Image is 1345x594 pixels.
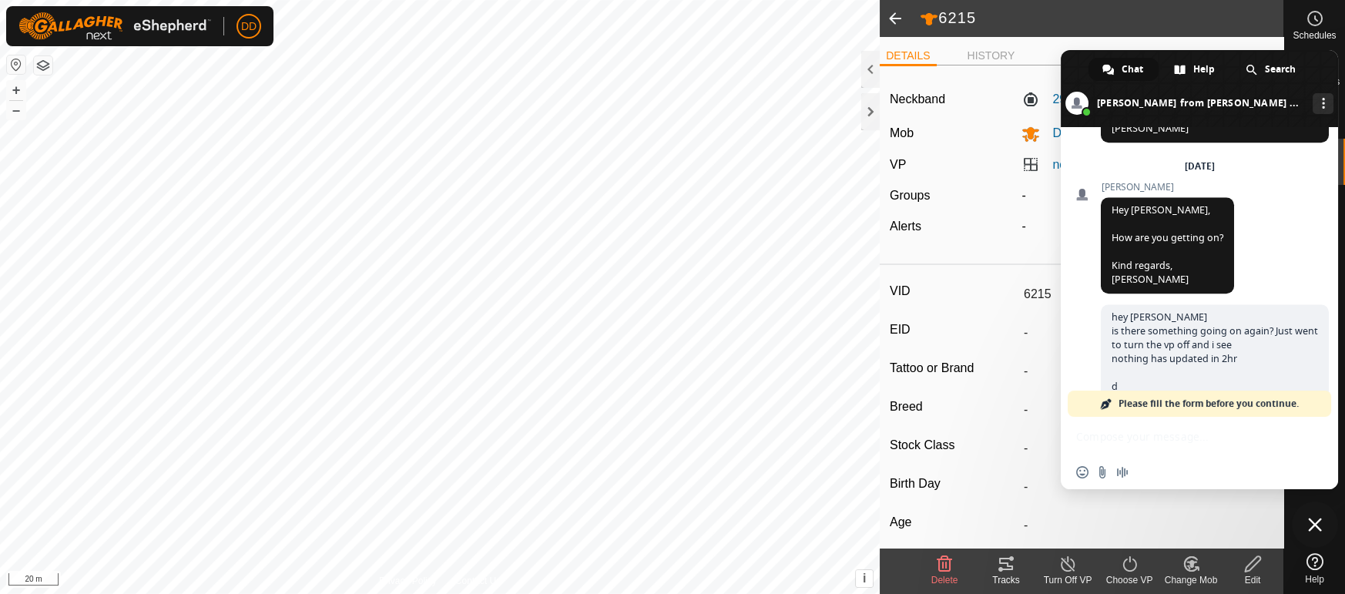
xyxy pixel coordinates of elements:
span: hey [PERSON_NAME] is there something going on again? Just went to turn the vp off and i see nothi... [1112,310,1318,393]
div: Help [1160,58,1230,81]
span: Send a file [1096,466,1109,478]
label: Birth Day [890,474,1018,494]
h2: 6215 [920,8,1283,29]
span: Dairy Cows [1040,126,1115,139]
span: Hey [PERSON_NAME], How are you getting on? Kind regards, [PERSON_NAME] [1112,203,1223,286]
a: no mud-VP001 [1052,158,1135,171]
label: Groups [890,189,930,202]
li: HISTORY [961,48,1021,64]
button: Reset Map [7,55,25,74]
label: EID [890,320,1018,340]
label: Stock Class [890,435,1018,455]
label: Age [890,512,1018,532]
button: + [7,81,25,99]
label: Mob [890,126,914,139]
label: Neckband [890,90,945,109]
img: Gallagher Logo [18,12,211,40]
span: Delete [931,575,958,586]
label: Breed [890,397,1018,417]
label: VID [890,281,1018,301]
span: [PERSON_NAME] [1101,182,1234,193]
div: - [1015,217,1280,236]
span: Help [1193,58,1215,81]
button: – [7,101,25,119]
div: Choose VP [1098,573,1160,587]
a: Help [1284,547,1345,590]
div: Turn Off VP [1037,573,1098,587]
span: Schedules [1293,31,1336,40]
div: Search [1232,58,1311,81]
div: Change Mob [1160,573,1222,587]
span: DD [241,18,257,35]
a: Contact Us [455,574,501,588]
span: Audio message [1116,466,1129,478]
label: Alerts [890,220,921,233]
label: 2953026215 [1021,90,1121,109]
span: Chat [1122,58,1143,81]
span: Help [1305,575,1324,584]
div: Edit [1222,573,1283,587]
div: More channels [1313,93,1333,114]
label: Tattoo or Brand [890,358,1018,378]
div: Chat [1088,58,1159,81]
div: - [1015,186,1280,205]
label: VP [890,158,906,171]
div: [DATE] [1185,162,1215,171]
div: Tracks [975,573,1037,587]
li: DETAILS [880,48,936,66]
button: i [856,570,873,587]
span: Search [1265,58,1296,81]
a: Privacy Policy [379,574,437,588]
div: Close chat [1292,502,1338,548]
span: i [863,572,866,585]
span: Insert an emoji [1076,466,1088,478]
span: Please fill the form before you continue. [1119,391,1299,417]
button: Map Layers [34,56,52,75]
